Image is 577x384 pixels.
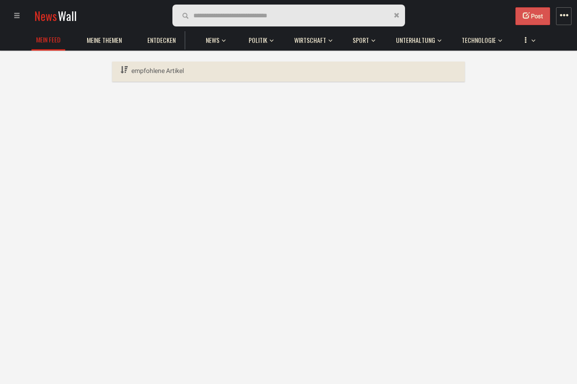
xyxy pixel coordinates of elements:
button: Technologie [457,27,502,49]
span: Post [531,13,543,20]
a: Technologie [457,31,500,49]
span: Wall [58,7,77,24]
button: Sport [348,27,375,49]
span: empfohlene Artikel [131,67,184,74]
a: Mein Feed [31,31,65,49]
a: Wirtschaft [290,31,331,49]
button: Post [515,7,550,25]
button: Politik [244,27,274,49]
span: News [206,36,219,44]
a: NewsWall [34,7,77,24]
a: News [201,31,224,49]
span: Sport [353,36,369,44]
button: Wirtschaft [290,27,333,49]
span: Unterhaltung [396,36,435,44]
h1: Mein Feed [36,36,61,43]
span: Meine Themen [87,36,122,44]
button: Unterhaltung [391,27,442,49]
a: Sport [348,31,374,49]
span: Technologie [462,36,496,44]
span: Wirtschaft [294,36,326,44]
span: Entdecken [147,36,176,44]
a: Politik [244,31,272,49]
button: News [201,27,229,49]
a: Unterhaltung [391,31,440,49]
span: Politik [249,36,267,44]
a: empfohlene Artikel [119,62,185,80]
span: News [34,7,57,24]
